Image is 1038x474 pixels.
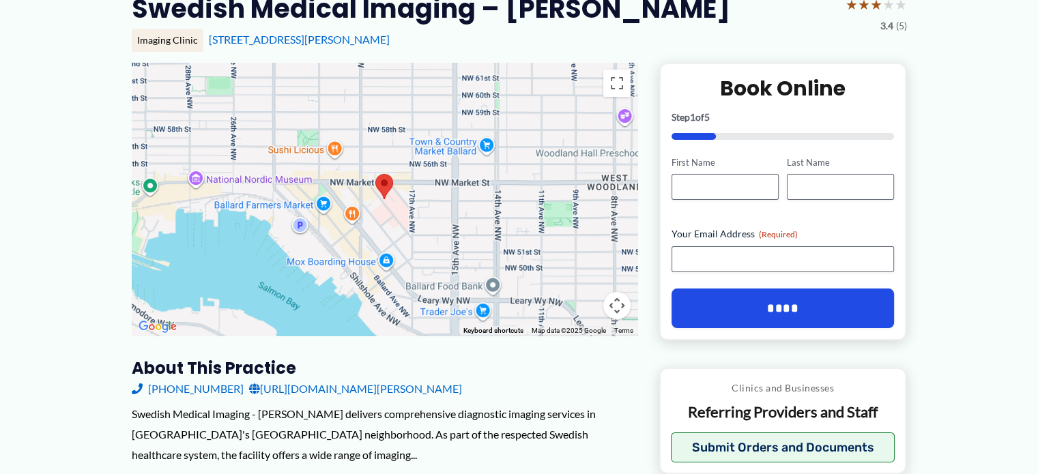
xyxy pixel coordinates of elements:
[132,357,637,379] h3: About this practice
[671,432,895,462] button: Submit Orders and Documents
[672,227,895,241] label: Your Email Address
[463,326,523,336] button: Keyboard shortcuts
[787,156,894,169] label: Last Name
[603,70,631,97] button: Toggle fullscreen view
[532,327,606,334] span: Map data ©2025 Google
[671,402,895,422] p: Referring Providers and Staff
[671,379,895,397] p: Clinics and Businesses
[132,404,637,464] div: Swedish Medical Imaging - [PERSON_NAME] delivers comprehensive diagnostic imaging services in [GE...
[690,111,695,123] span: 1
[132,29,203,52] div: Imaging Clinic
[672,156,779,169] label: First Name
[132,379,244,399] a: [PHONE_NUMBER]
[896,17,907,35] span: (5)
[759,229,798,239] span: (Required)
[880,17,893,35] span: 3.4
[614,327,633,334] a: Terms (opens in new tab)
[135,318,180,336] img: Google
[603,292,631,319] button: Map camera controls
[209,33,390,46] a: [STREET_ADDRESS][PERSON_NAME]
[249,379,462,399] a: [URL][DOMAIN_NAME][PERSON_NAME]
[672,113,895,122] p: Step of
[135,318,180,336] a: Open this area in Google Maps (opens a new window)
[672,75,895,102] h2: Book Online
[704,111,710,123] span: 5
